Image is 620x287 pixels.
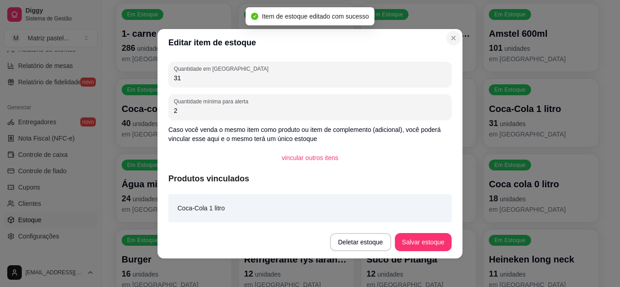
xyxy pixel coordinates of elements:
[395,233,452,251] button: Salvar estoque
[330,233,391,251] button: Deletar estoque
[157,29,463,56] header: Editar item de estoque
[174,97,251,105] label: Quantidade mínima para alerta
[446,31,461,45] button: Close
[251,13,258,20] span: check-circle
[262,13,369,20] span: Item de estoque editado com sucesso
[174,65,271,73] label: Quantidade em [GEOGRAPHIC_DATA]
[168,172,452,185] article: Produtos vinculados
[174,73,446,83] input: Quantidade em estoque
[168,125,452,143] p: Caso você venda o mesmo item como produto ou item de complemento (adicional), você poderá vincula...
[174,106,446,115] input: Quantidade mínima para alerta
[177,203,225,213] article: Coca-Cola 1 litro
[275,149,346,167] button: vincular outros itens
